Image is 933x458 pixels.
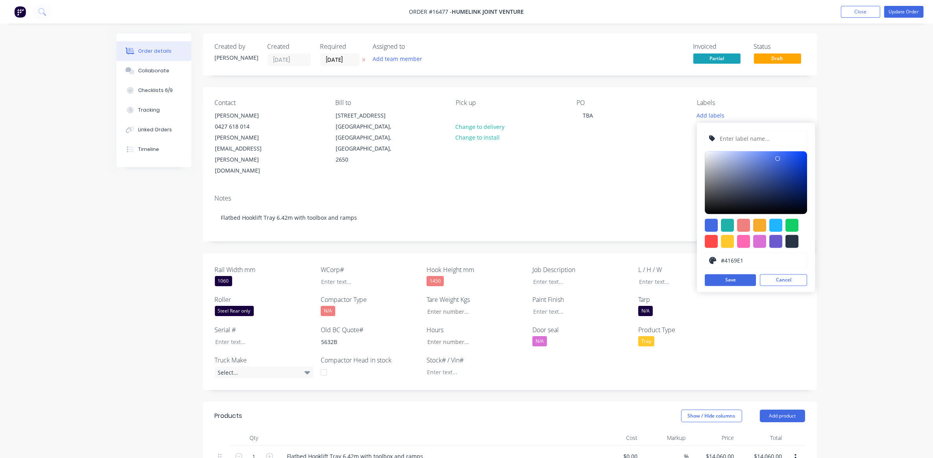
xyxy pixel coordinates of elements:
[532,336,547,346] div: N/A
[116,81,191,100] button: Checklists 6/9
[321,355,419,365] label: Compactor Head in stock
[705,235,718,248] div: #ff4949
[138,48,172,55] div: Order details
[452,8,524,16] span: Humelink Joint Venture
[215,265,313,274] label: Rail Width mm
[116,61,191,81] button: Collaborate
[215,306,254,316] div: Steel Rear only
[721,235,734,248] div: #ffc82c
[215,121,281,132] div: 0427 618 014
[321,325,419,335] label: Old BC Quote#
[138,126,172,133] div: Linked Orders
[638,306,653,316] div: N/A
[689,430,737,446] div: Price
[638,325,737,335] label: Product Type
[268,43,311,50] div: Created
[336,110,401,121] div: [STREET_ADDRESS]
[697,99,805,107] div: Labels
[760,274,807,286] button: Cancel
[321,306,335,316] div: N/A
[215,195,805,202] div: Notes
[760,410,805,422] button: Add product
[336,121,401,165] div: [GEOGRAPHIC_DATA], [GEOGRAPHIC_DATA], [GEOGRAPHIC_DATA], 2650
[138,87,173,94] div: Checklists 6/9
[693,53,741,63] span: Partial
[785,219,798,232] div: #13ce66
[785,235,798,248] div: #273444
[421,336,525,348] input: Enter number...
[427,295,525,304] label: Tare Weight Kgs
[321,265,419,274] label: WCorp#
[409,8,452,16] span: Order #16477 -
[705,274,756,286] button: Save
[329,110,408,166] div: [STREET_ADDRESS][GEOGRAPHIC_DATA], [GEOGRAPHIC_DATA], [GEOGRAPHIC_DATA], 2650
[321,295,419,304] label: Compactor Type
[138,107,160,114] div: Tracking
[138,67,169,74] div: Collaborate
[215,53,258,62] div: [PERSON_NAME]
[737,430,785,446] div: Total
[427,325,525,335] label: Hours
[719,131,803,146] input: Enter label name...
[754,43,805,50] div: Status
[215,110,281,121] div: [PERSON_NAME]
[215,366,313,378] div: Select...
[769,219,782,232] div: #1fb6ff
[215,99,323,107] div: Contact
[576,99,684,107] div: PO
[138,146,159,153] div: Timeline
[209,110,287,177] div: [PERSON_NAME]0427 618 014[PERSON_NAME][EMAIL_ADDRESS][PERSON_NAME][DOMAIN_NAME]
[427,355,525,365] label: Stock# / Vin#
[693,110,729,120] button: Add labels
[215,325,313,335] label: Serial #
[681,410,742,422] button: Show / Hide columns
[456,99,563,107] div: Pick up
[116,41,191,61] button: Order details
[335,99,443,107] div: Bill to
[421,306,525,318] input: Enter number...
[215,43,258,50] div: Created by
[884,6,924,18] button: Update Order
[638,265,737,274] label: L / H / W
[215,276,232,286] div: 1060
[754,53,801,63] span: Draft
[215,355,313,365] label: Truck Make
[532,325,631,335] label: Door seal
[532,295,631,304] label: Paint Finish
[737,219,750,232] div: #f08080
[769,235,782,248] div: #6a5acd
[427,276,444,286] div: 1450
[532,265,631,274] label: Job Description
[320,43,364,50] div: Required
[373,53,427,64] button: Add team member
[373,43,452,50] div: Assigned to
[116,140,191,159] button: Timeline
[215,206,805,230] div: Flatbed Hooklift Tray 6.42m with toolbox and ramps
[451,132,504,143] button: Change to install
[116,120,191,140] button: Linked Orders
[576,110,599,121] div: TBA
[427,265,525,274] label: Hook Height mm
[638,295,737,304] label: Tarp
[215,132,281,176] div: [PERSON_NAME][EMAIL_ADDRESS][PERSON_NAME][DOMAIN_NAME]
[231,430,278,446] div: Qty
[721,219,734,232] div: #20b2aa
[14,6,26,18] img: Factory
[215,295,313,304] label: Roller
[451,121,509,132] button: Change to delivery
[638,336,654,346] div: Tray
[641,430,689,446] div: Markup
[315,336,413,348] div: 5632B
[841,6,880,18] button: Close
[753,235,766,248] div: #da70d6
[116,100,191,120] button: Tracking
[693,43,745,50] div: Invoiced
[753,219,766,232] div: #f6ab2f
[705,219,718,232] div: #4169e1
[593,430,641,446] div: Cost
[368,53,426,64] button: Add team member
[215,411,242,421] div: Products
[737,235,750,248] div: #ff69b4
